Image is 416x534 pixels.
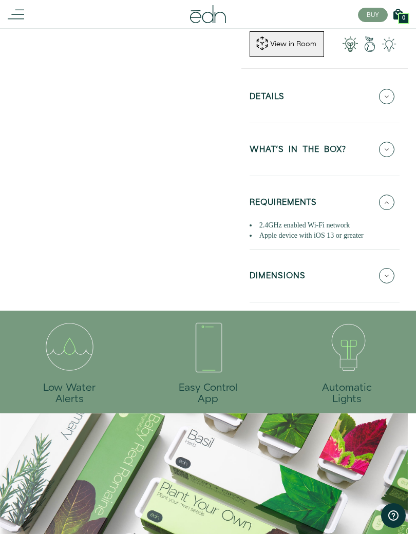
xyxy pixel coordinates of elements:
[250,145,346,157] h5: WHAT'S IN THE BOX?
[402,15,405,21] span: 0
[380,36,399,52] img: edn-smallgarden-tech.png
[172,311,244,383] img: website-icons-05_960x.png
[250,184,400,220] button: REQUIREMENTS
[360,36,380,52] img: green-earth.png
[269,39,317,49] div: View in Room
[250,31,324,57] button: View in Room
[250,272,306,283] h5: DIMENSIONS
[311,311,383,383] img: website-icons-04_ebb2a09f-fb29-45bc-ba4d-66be10a1b697_256x256_crop_center.png
[277,311,416,413] div: 2 / 4
[341,36,360,52] img: 001-light-bulb.png
[250,258,400,294] button: DIMENSIONS
[358,8,388,22] button: BUY
[311,383,383,405] h3: Automatic Lights
[250,231,400,241] li: Apple device with iOS 13 or greater
[139,311,277,413] div: 1 / 4
[250,79,400,115] button: Details
[250,131,400,167] button: WHAT'S IN THE BOX?
[172,383,244,405] h3: Easy Control App
[250,92,285,104] h5: Details
[33,311,105,383] img: website-icons-02_1a97941d-d24d-4e9d-96e6-5b10bf5e71ed_256x256_crop_center.png
[250,220,400,231] li: 2.4GHz enabled Wi-Fi network
[250,198,317,210] h5: REQUIREMENTS
[33,383,105,405] h3: Low Water Alerts
[381,503,406,529] iframe: Opens a widget where you can find more information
